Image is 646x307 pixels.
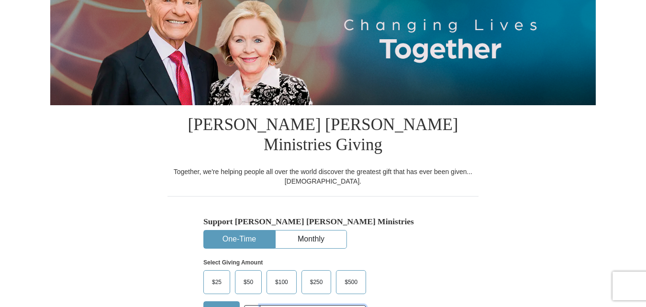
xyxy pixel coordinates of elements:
[207,275,226,289] span: $25
[239,275,258,289] span: $50
[340,275,362,289] span: $500
[305,275,328,289] span: $250
[276,230,346,248] button: Monthly
[204,230,275,248] button: One-Time
[203,217,443,227] h5: Support [PERSON_NAME] [PERSON_NAME] Ministries
[167,167,479,186] div: Together, we're helping people all over the world discover the greatest gift that has ever been g...
[270,275,293,289] span: $100
[203,259,263,266] strong: Select Giving Amount
[167,105,479,167] h1: [PERSON_NAME] [PERSON_NAME] Ministries Giving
